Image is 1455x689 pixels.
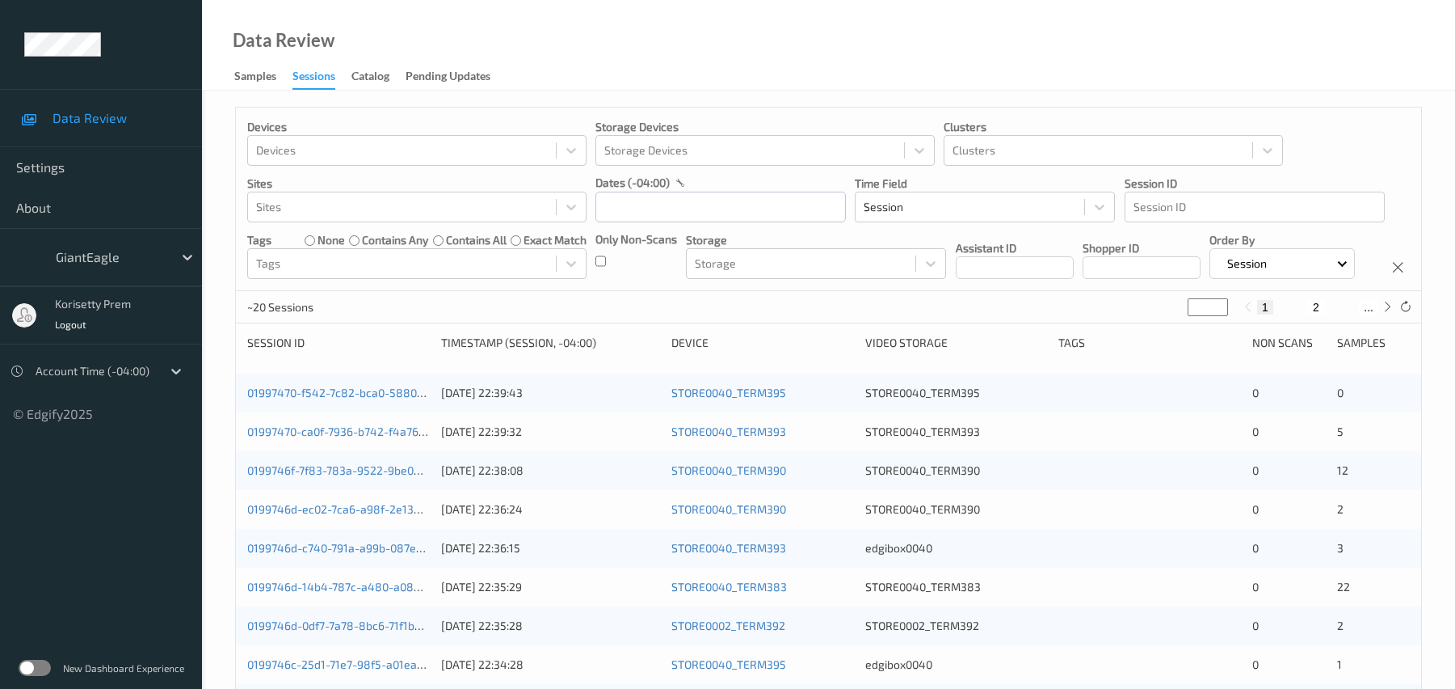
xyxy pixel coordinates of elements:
a: STORE0040_TERM383 [671,580,787,594]
span: 0 [1252,657,1259,671]
div: Catalog [351,68,389,88]
div: [DATE] 22:35:28 [441,618,660,634]
div: Session ID [247,335,430,351]
label: contains any [362,232,428,248]
div: [DATE] 22:39:32 [441,424,660,440]
button: 2 [1308,300,1324,315]
a: Catalog [351,66,406,88]
a: 0199746d-14b4-787c-a480-a0850813fca5 [247,580,468,594]
span: 0 [1252,425,1259,438]
div: Tags [1058,335,1241,351]
a: STORE0040_TERM395 [671,657,786,671]
span: 12 [1337,463,1348,477]
div: edgibox0040 [865,540,1048,556]
span: 2 [1337,619,1344,632]
a: 0199746d-ec02-7ca6-a98f-2e1356d4ca00 [247,502,465,516]
div: [DATE] 22:35:29 [441,579,660,595]
a: STORE0040_TERM390 [671,463,786,477]
span: 5 [1337,425,1344,438]
div: Data Review [233,32,334,49]
p: ~20 Sessions [247,299,368,315]
div: [DATE] 22:38:08 [441,463,660,479]
div: [DATE] 22:36:15 [441,540,660,556]
a: STORE0002_TERM392 [671,619,785,632]
p: Session [1222,256,1272,272]
span: 2 [1337,502,1344,516]
p: Only Non-Scans [595,231,677,247]
label: contains all [446,232,507,248]
div: STORE0040_TERM395 [865,385,1048,401]
p: Devices [247,119,587,135]
span: 0 [1252,386,1259,399]
div: edgibox0040 [865,657,1048,673]
div: Sessions [292,68,335,90]
span: 22 [1337,580,1350,594]
p: Shopper ID [1083,240,1201,256]
span: 1 [1337,657,1342,671]
a: STORE0040_TERM390 [671,502,786,516]
span: 0 [1252,541,1259,555]
div: Non Scans [1252,335,1325,351]
span: 3 [1337,541,1344,555]
label: none [317,232,345,248]
div: STORE0040_TERM390 [865,501,1048,518]
button: 1 [1257,300,1273,315]
label: exact match [524,232,587,248]
a: 01997470-ca0f-7936-b742-f4a76a110df0 [247,425,458,438]
p: Time Field [855,175,1115,192]
span: 0 [1252,502,1259,516]
span: 0 [1252,580,1259,594]
div: STORE0040_TERM393 [865,424,1048,440]
div: [DATE] 22:34:28 [441,657,660,673]
p: Storage [686,232,946,248]
button: ... [1359,300,1378,315]
a: Pending Updates [406,66,507,88]
a: STORE0040_TERM393 [671,425,786,438]
span: 0 [1252,463,1259,477]
div: STORE0040_TERM390 [865,463,1048,479]
a: 0199746f-7f83-783a-9522-9be0ab9476a8 [247,463,466,477]
p: Storage Devices [595,119,935,135]
a: 0199746c-25d1-71e7-98f5-a01ea55245c8 [247,657,463,671]
div: Timestamp (Session, -04:00) [441,335,660,351]
div: [DATE] 22:36:24 [441,501,660,518]
p: Clusters [944,119,1283,135]
a: STORE0040_TERM393 [671,541,786,555]
div: [DATE] 22:39:43 [441,385,660,401]
div: Pending Updates [406,68,490,88]
p: Order By [1209,232,1355,248]
p: Tags [247,232,271,248]
div: Video Storage [865,335,1048,351]
p: Sites [247,175,587,192]
div: Samples [1337,335,1410,351]
p: Session ID [1125,175,1385,192]
a: 01997470-f542-7c82-bca0-5880b5290b29 [247,386,469,399]
span: 0 [1252,619,1259,632]
p: Assistant ID [956,240,1074,256]
div: Device [671,335,854,351]
a: STORE0040_TERM395 [671,386,786,399]
a: Sessions [292,66,351,90]
p: dates (-04:00) [595,175,670,191]
span: 0 [1337,386,1344,399]
div: STORE0002_TERM392 [865,618,1048,634]
div: STORE0040_TERM383 [865,579,1048,595]
a: Samples [234,66,292,88]
a: 0199746d-0df7-7a78-8bc6-71f1b7e289cb [247,619,459,632]
div: Samples [234,68,276,88]
a: 0199746d-c740-791a-a99b-087eeb19abf5 [247,541,464,555]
